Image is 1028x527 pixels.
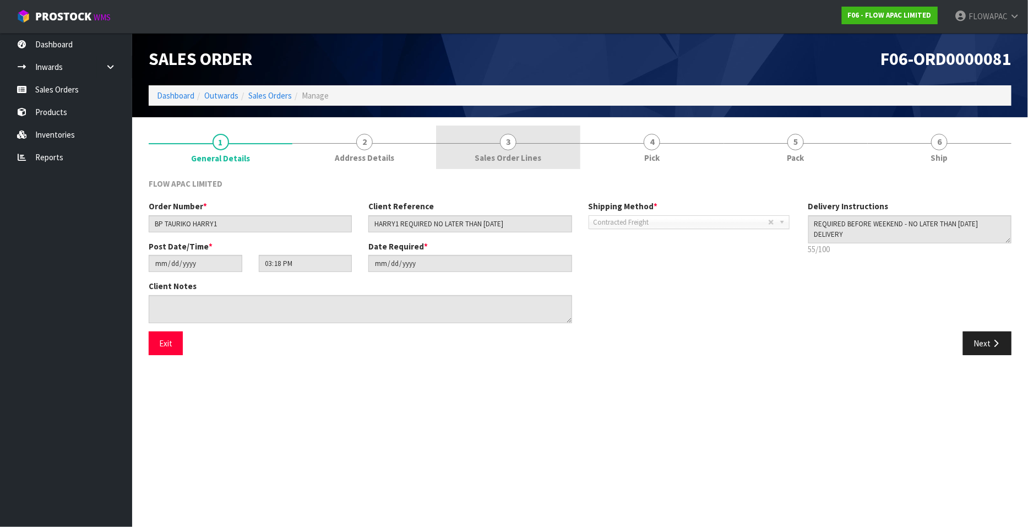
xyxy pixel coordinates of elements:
a: Outwards [204,90,238,101]
span: 5 [787,134,804,150]
span: General Details [191,153,250,164]
span: 2 [356,134,373,150]
input: Client Reference [368,215,572,232]
a: Sales Orders [248,90,292,101]
span: 6 [931,134,948,150]
span: FLOWAPAC [969,11,1008,21]
label: Post Date/Time [149,241,213,252]
span: Address Details [335,152,394,164]
span: Ship [931,152,948,164]
span: F06-ORD0000081 [880,48,1011,70]
label: Client Reference [368,200,434,212]
label: Date Required [368,241,428,252]
span: Sales Order Lines [475,152,541,164]
span: Pack [787,152,804,164]
span: Sales Order [149,48,252,70]
span: General Details [149,170,1011,363]
input: Order Number [149,215,352,232]
button: Next [963,332,1011,355]
span: ProStock [35,9,91,24]
p: 55/100 [808,243,1011,255]
img: cube-alt.png [17,9,30,23]
span: Pick [644,152,660,164]
span: 3 [500,134,516,150]
label: Client Notes [149,280,197,292]
button: Exit [149,332,183,355]
span: FLOW APAC LIMITED [149,178,222,189]
span: 4 [644,134,660,150]
a: Dashboard [157,90,194,101]
span: 1 [213,134,229,150]
small: WMS [94,12,111,23]
span: Contracted Freight [594,216,768,229]
label: Order Number [149,200,207,212]
strong: F06 - FLOW APAC LIMITED [848,10,932,20]
label: Delivery Instructions [808,200,889,212]
label: Shipping Method [589,200,658,212]
span: Manage [302,90,329,101]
